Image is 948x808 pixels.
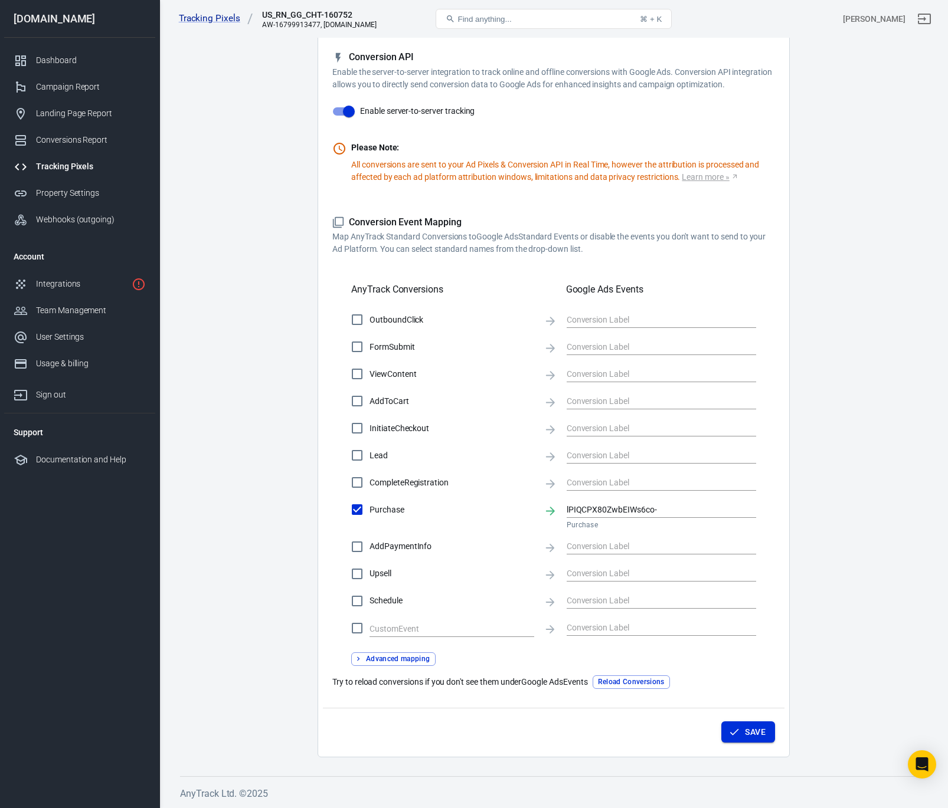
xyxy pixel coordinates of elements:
button: Advanced mapping [351,652,436,666]
button: Save [721,721,775,743]
span: ViewContent [370,368,534,380]
div: Dashboard [36,54,146,67]
a: Learn more » [682,171,738,183]
span: Enable server-to-server tracking [360,105,475,117]
a: User Settings [4,324,155,350]
span: Find anything... [457,15,511,24]
a: Sign out [4,377,155,408]
a: Usage & billing [4,350,155,377]
input: Conversion Label [567,339,738,354]
a: Team Management [4,297,155,324]
p: Please Note: [351,142,775,159]
span: CompleteRegistration [370,477,534,489]
a: Sign out [910,5,939,33]
div: Tracking Pixels [36,160,146,173]
div: Open Intercom Messenger [908,750,936,779]
input: Conversion Label [567,539,738,554]
a: Integrations [4,271,155,297]
a: Dashboard [4,47,155,74]
div: Property Settings [36,187,146,199]
li: Support [4,418,155,446]
div: Webhooks (outgoing) [36,214,146,226]
span: Schedule [370,594,534,607]
span: AddToCart [370,395,534,408]
h5: Google Ads Events [566,284,756,295]
button: Reload Conversions [593,675,670,689]
span: Upsell [370,567,534,580]
p: Try to reload conversions if you don't see them under Google Ads Events [332,676,588,688]
span: AddPaymentInfo [370,540,534,553]
input: Conversion Label [567,620,738,635]
h5: AnyTrack Conversions [351,284,443,295]
div: Documentation and Help [36,454,146,466]
a: Webhooks (outgoing) [4,206,155,233]
h6: AnyTrack Ltd. © 2025 [180,786,927,801]
div: Campaign Report [36,81,146,93]
a: Campaign Report [4,74,155,100]
h5: Conversion API [332,51,775,64]
div: Usage & billing [36,357,146,370]
p: Purchase [567,520,756,530]
span: Lead [370,449,534,462]
a: Landing Page Report [4,100,155,127]
input: Conversion Label [567,475,738,490]
div: AW-16799913477, topgurureviews.com [262,21,377,29]
div: [DOMAIN_NAME] [4,14,155,24]
div: Integrations [36,278,127,290]
a: Property Settings [4,180,155,206]
h5: Conversion Event Mapping [332,216,775,229]
p: All conversions are sent to your Ad Pixels & Conversion API in Real Time, however the attribution... [351,159,775,183]
div: Conversions Report [36,134,146,146]
p: Enable the server-to-server integration to track online and offline conversions with Google Ads. ... [332,66,775,91]
span: OutboundClick [370,314,534,326]
input: Clear [370,622,517,636]
li: Account [4,242,155,271]
svg: 1 networks not verified yet [132,277,146,291]
div: Sign out [36,389,146,401]
input: Conversion Label [567,421,738,435]
input: Conversion Label [567,366,738,381]
span: Purchase [370,504,534,516]
div: Team Management [36,304,146,317]
div: ⌘ + K [640,15,662,24]
div: Account id: ftn1HAQg [843,13,905,25]
div: Landing Page Report [36,107,146,120]
div: User Settings [36,331,146,343]
a: Conversions Report [4,127,155,153]
span: FormSubmit [370,341,534,353]
div: US_RN_GG_CHT-160752 [262,9,377,21]
button: Find anything...⌘ + K [436,9,672,29]
a: Tracking Pixels [179,12,253,25]
input: Conversion Label [567,393,738,408]
input: Conversion Label [567,593,738,608]
p: Map AnyTrack Standard Conversions to Google Ads Standard Events or disable the events you don't w... [332,231,775,255]
input: Conversion Label [567,502,738,517]
input: Conversion Label [567,566,738,581]
input: Conversion Label [567,312,738,327]
input: Conversion Label [567,448,738,462]
span: InitiateCheckout [370,422,534,435]
a: Tracking Pixels [4,153,155,180]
